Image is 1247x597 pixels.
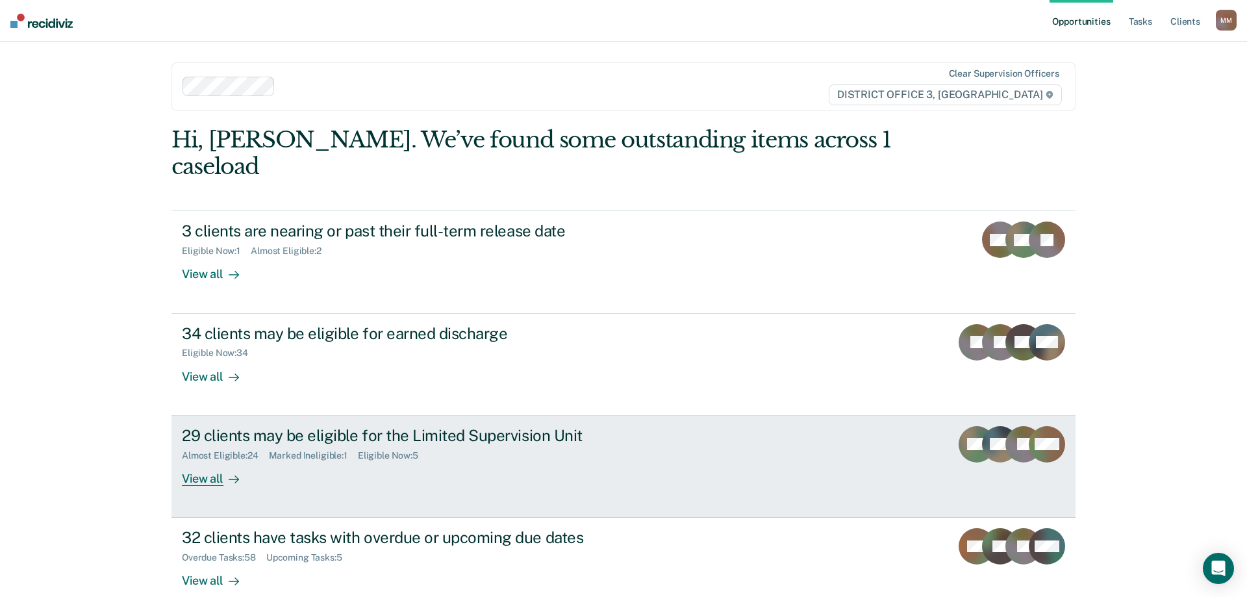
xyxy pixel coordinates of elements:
[266,552,353,563] div: Upcoming Tasks : 5
[1216,10,1237,31] div: M M
[182,528,638,547] div: 32 clients have tasks with overdue or upcoming due dates
[949,68,1059,79] div: Clear supervision officers
[182,450,269,461] div: Almost Eligible : 24
[182,461,255,486] div: View all
[251,246,332,257] div: Almost Eligible : 2
[269,450,358,461] div: Marked Ineligible : 1
[182,563,255,589] div: View all
[10,14,73,28] img: Recidiviz
[171,314,1076,416] a: 34 clients may be eligible for earned dischargeEligible Now:34View all
[829,84,1062,105] span: DISTRICT OFFICE 3, [GEOGRAPHIC_DATA]
[182,426,638,445] div: 29 clients may be eligible for the Limited Supervision Unit
[1216,10,1237,31] button: MM
[171,210,1076,313] a: 3 clients are nearing or past their full-term release dateEligible Now:1Almost Eligible:2View all
[1203,553,1234,584] div: Open Intercom Messenger
[182,246,251,257] div: Eligible Now : 1
[182,222,638,240] div: 3 clients are nearing or past their full-term release date
[182,359,255,384] div: View all
[171,416,1076,518] a: 29 clients may be eligible for the Limited Supervision UnitAlmost Eligible:24Marked Ineligible:1E...
[182,348,258,359] div: Eligible Now : 34
[182,552,266,563] div: Overdue Tasks : 58
[171,127,895,180] div: Hi, [PERSON_NAME]. We’ve found some outstanding items across 1 caseload
[182,324,638,343] div: 34 clients may be eligible for earned discharge
[182,257,255,282] div: View all
[358,450,429,461] div: Eligible Now : 5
